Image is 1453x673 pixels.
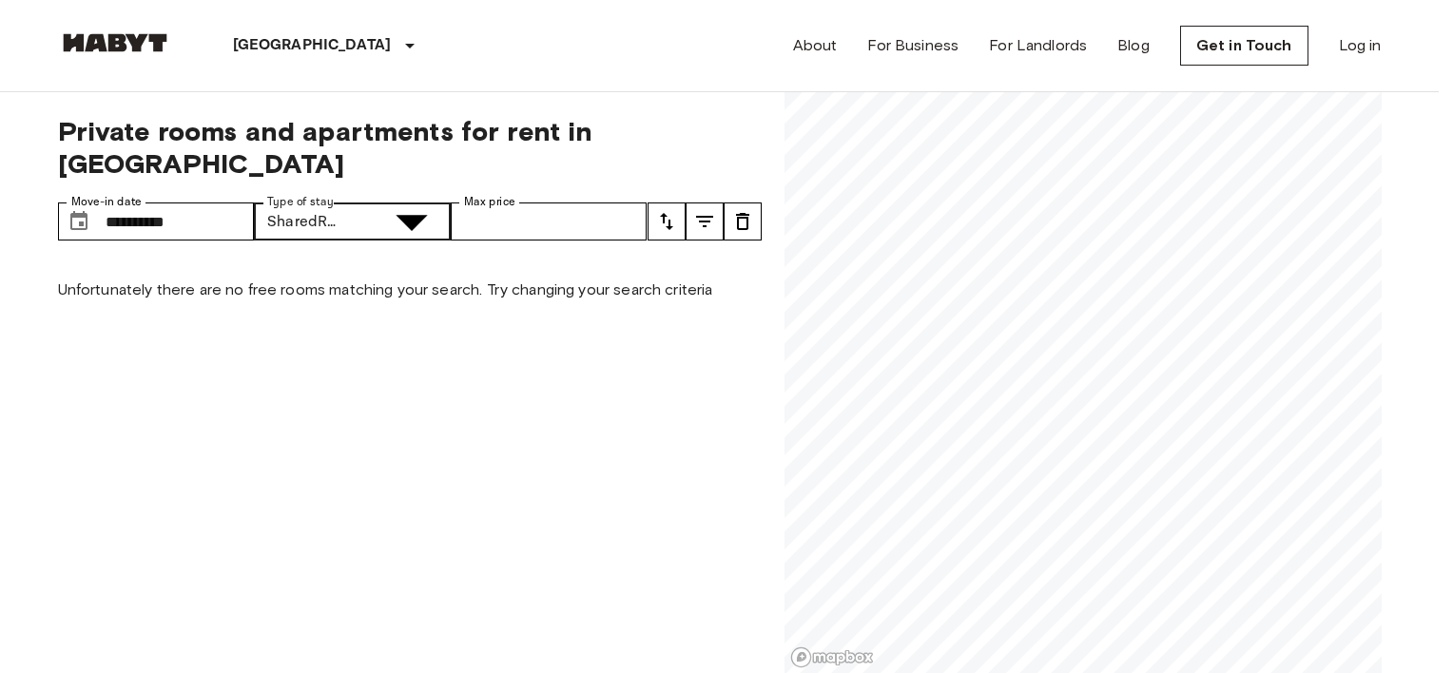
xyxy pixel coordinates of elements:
button: tune [686,202,724,240]
label: Type of stay [267,194,334,210]
label: Max price [464,194,515,210]
a: Mapbox logo [790,646,874,668]
p: [GEOGRAPHIC_DATA] [233,34,392,57]
span: Private rooms and apartments for rent in [GEOGRAPHIC_DATA] [58,115,762,180]
a: For Landlords [989,34,1087,57]
button: tune [724,202,762,240]
a: For Business [867,34,959,57]
a: Log in [1339,34,1382,57]
a: Get in Touch [1180,26,1308,66]
img: Habyt [58,33,172,52]
a: About [793,34,838,57]
p: Unfortunately there are no free rooms matching your search. Try changing your search criteria [58,279,762,301]
a: Blog [1117,34,1150,57]
button: Choose date, selected date is 15 Sep 2025 [60,202,98,240]
button: tune [648,202,686,240]
label: Move-in date [71,194,142,210]
div: SharedRoom [254,202,374,240]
